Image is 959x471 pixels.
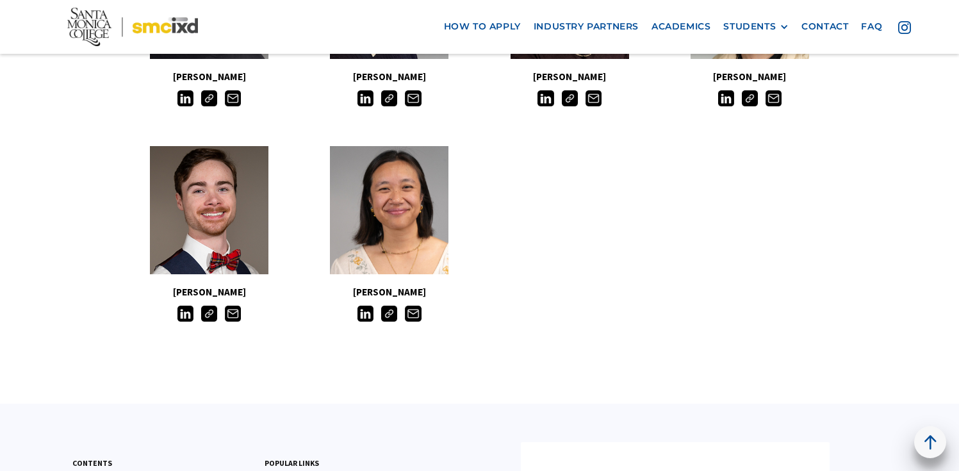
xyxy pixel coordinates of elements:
h3: contents [72,457,112,469]
h5: [PERSON_NAME] [299,69,479,85]
a: industry partners [527,15,645,38]
img: icon - instagram [898,21,911,33]
h5: [PERSON_NAME] [299,284,479,301]
img: LinkedIn icon [357,306,373,322]
a: faq [855,15,889,38]
img: Link icon [381,306,397,322]
a: back to top [914,426,946,458]
img: Email icon [405,306,421,322]
img: LinkedIn icon [718,90,734,106]
img: Email icon [766,90,782,106]
h5: [PERSON_NAME] [119,284,299,301]
img: LinkedIn icon [537,90,553,106]
a: how to apply [438,15,527,38]
img: LinkedIn icon [357,90,373,106]
img: LinkedIn icon [177,306,193,322]
img: Email icon [225,90,241,106]
img: Link icon [201,90,217,106]
a: contact [795,15,855,38]
h3: popular links [265,457,319,469]
div: STUDENTS [723,21,776,32]
h5: [PERSON_NAME] [480,69,660,85]
a: Academics [645,15,717,38]
img: Link icon [381,90,397,106]
img: Santa Monica College - SMC IxD logo [67,8,198,46]
img: Link icon [201,306,217,322]
h5: [PERSON_NAME] [119,69,299,85]
img: Email icon [225,306,241,322]
img: Link icon [742,90,758,106]
img: Email icon [586,90,602,106]
div: STUDENTS [723,21,789,32]
img: Email icon [405,90,421,106]
img: Link icon [562,90,578,106]
img: LinkedIn icon [177,90,193,106]
h5: [PERSON_NAME] [660,69,840,85]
